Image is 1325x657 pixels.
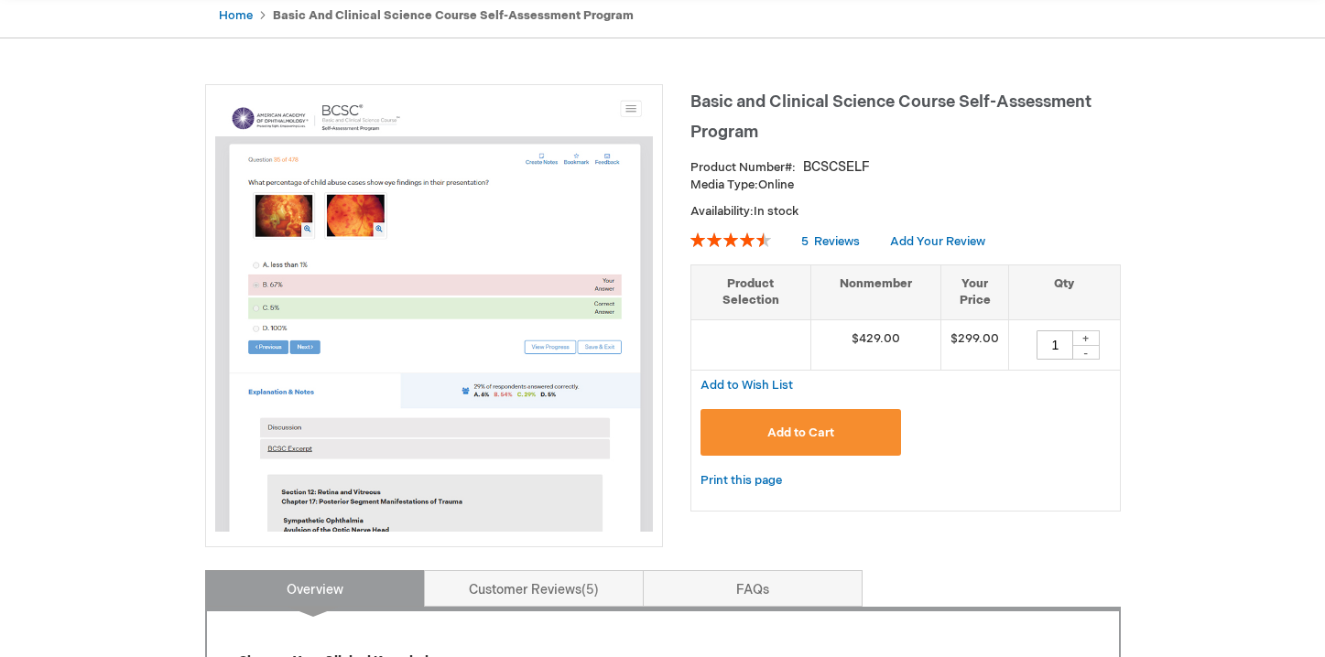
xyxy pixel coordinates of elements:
[690,92,1091,142] span: Basic and Clinical Science Course Self-Assessment Program
[701,469,782,492] a: Print this page
[1009,264,1120,319] th: Qty
[701,378,793,393] span: Add to Wish List
[1037,330,1073,360] input: Qty
[1072,345,1100,360] div: -
[1072,330,1100,346] div: +
[691,264,811,319] th: Product Selection
[803,158,870,177] div: BCSCSELF
[215,94,653,532] img: Basic and Clinical Science Course Self-Assessment Program
[273,8,634,23] strong: Basic and Clinical Science Course Self-Assessment Program
[690,177,1121,194] p: Online
[941,264,1009,319] th: Your Price
[690,232,771,247] div: 92%
[810,319,941,370] td: $429.00
[643,570,863,607] a: FAQs
[754,204,798,219] span: In stock
[701,377,793,393] a: Add to Wish List
[814,234,860,249] span: Reviews
[701,409,902,456] button: Add to Cart
[581,582,599,598] span: 5
[219,8,253,23] a: Home
[690,160,796,175] strong: Product Number
[801,234,809,249] span: 5
[941,319,1009,370] td: $299.00
[767,425,834,440] span: Add to Cart
[801,234,863,249] a: 5 Reviews
[890,234,985,249] a: Add Your Review
[690,203,1121,221] p: Availability:
[205,570,425,607] a: Overview
[810,264,941,319] th: Nonmember
[424,570,644,607] a: Customer Reviews5
[690,178,758,192] strong: Media Type:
